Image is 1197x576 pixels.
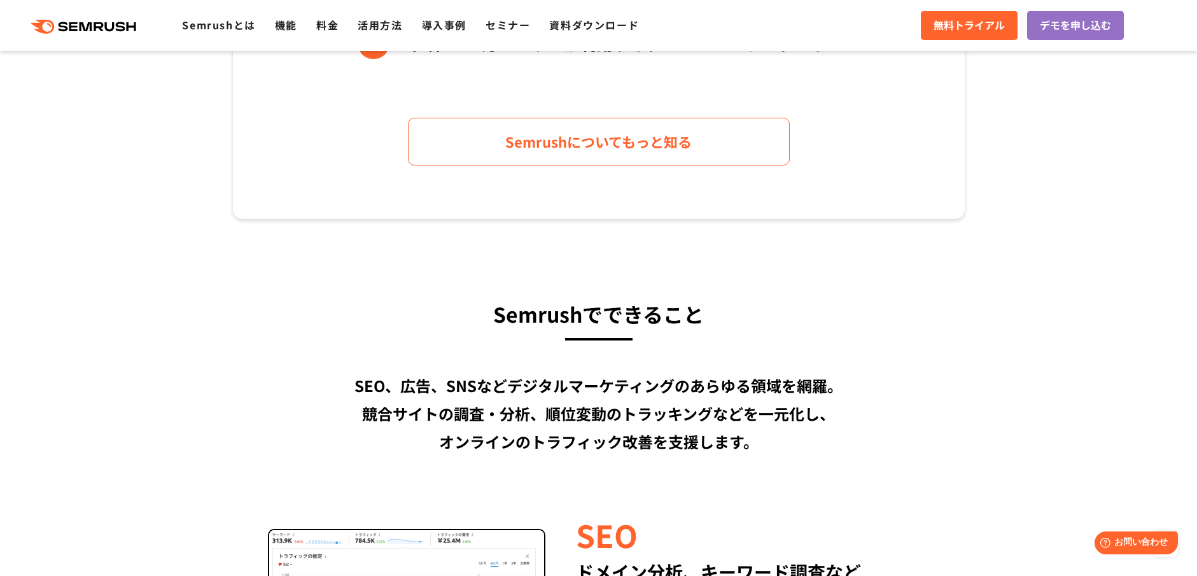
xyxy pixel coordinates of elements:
a: デモを申し込む [1027,11,1124,40]
a: 資料ダウンロード [549,17,639,32]
a: 導入事例 [422,17,466,32]
h3: Semrushでできること [233,297,965,331]
a: 活用方法 [358,17,402,32]
iframe: Help widget launcher [1084,526,1183,562]
a: Semrushとは [182,17,255,32]
span: Semrushについてもっと知る [505,130,692,153]
a: 無料トライアル [921,11,1018,40]
div: SEO [576,513,929,556]
a: Semrushについてもっと知る [408,118,790,165]
a: 料金 [316,17,339,32]
a: 機能 [275,17,297,32]
span: デモを申し込む [1040,17,1111,34]
div: SEO、広告、SNSなどデジタルマーケティングのあらゆる領域を網羅。 競合サイトの調査・分析、順位変動のトラッキングなどを一元化し、 オンラインのトラフィック改善を支援します。 [233,372,965,456]
a: セミナー [486,17,530,32]
span: 無料トライアル [934,17,1005,34]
